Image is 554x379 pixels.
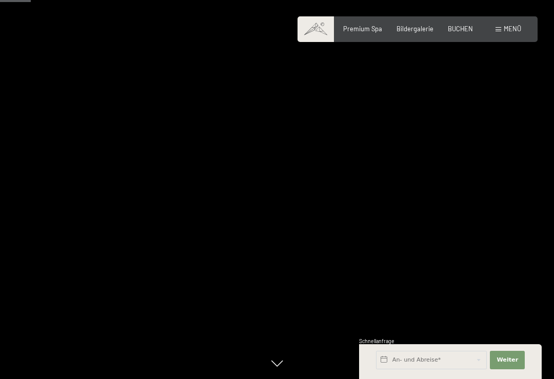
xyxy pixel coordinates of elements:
a: BUCHEN [448,25,473,33]
span: Weiter [497,356,518,364]
span: Menü [504,25,521,33]
button: Weiter [490,351,525,369]
span: Schnellanfrage [359,338,394,344]
a: Bildergalerie [397,25,433,33]
a: Premium Spa [343,25,382,33]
